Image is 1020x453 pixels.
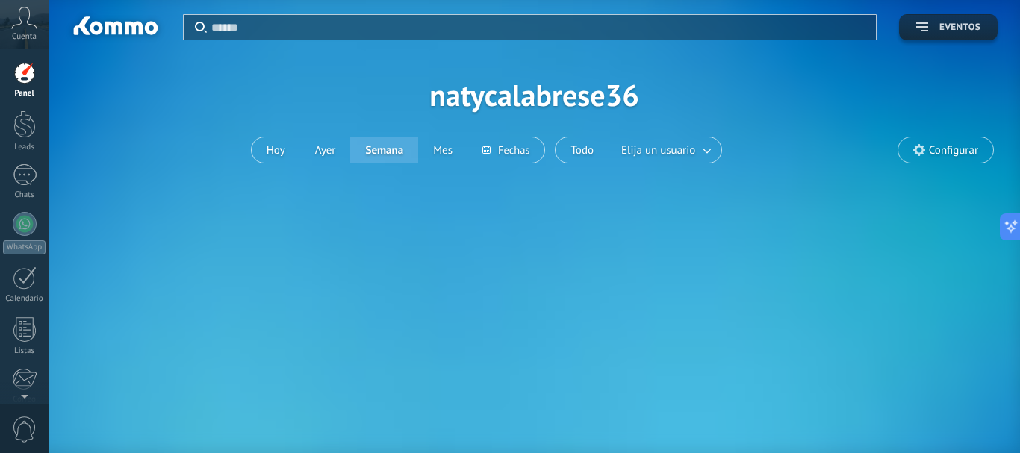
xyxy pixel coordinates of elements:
[556,137,609,163] button: Todo
[12,32,37,42] span: Cuenta
[3,89,46,99] div: Panel
[3,240,46,254] div: WhatsApp
[3,190,46,200] div: Chats
[3,346,46,356] div: Listas
[3,294,46,304] div: Calendario
[350,137,418,163] button: Semana
[609,137,721,163] button: Elija un usuario
[899,14,998,40] button: Eventos
[300,137,351,163] button: Ayer
[929,144,978,157] span: Configurar
[252,137,300,163] button: Hoy
[618,140,698,160] span: Elija un usuario
[3,143,46,152] div: Leads
[418,137,467,163] button: Mes
[939,22,980,33] span: Eventos
[467,137,544,163] button: Fechas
